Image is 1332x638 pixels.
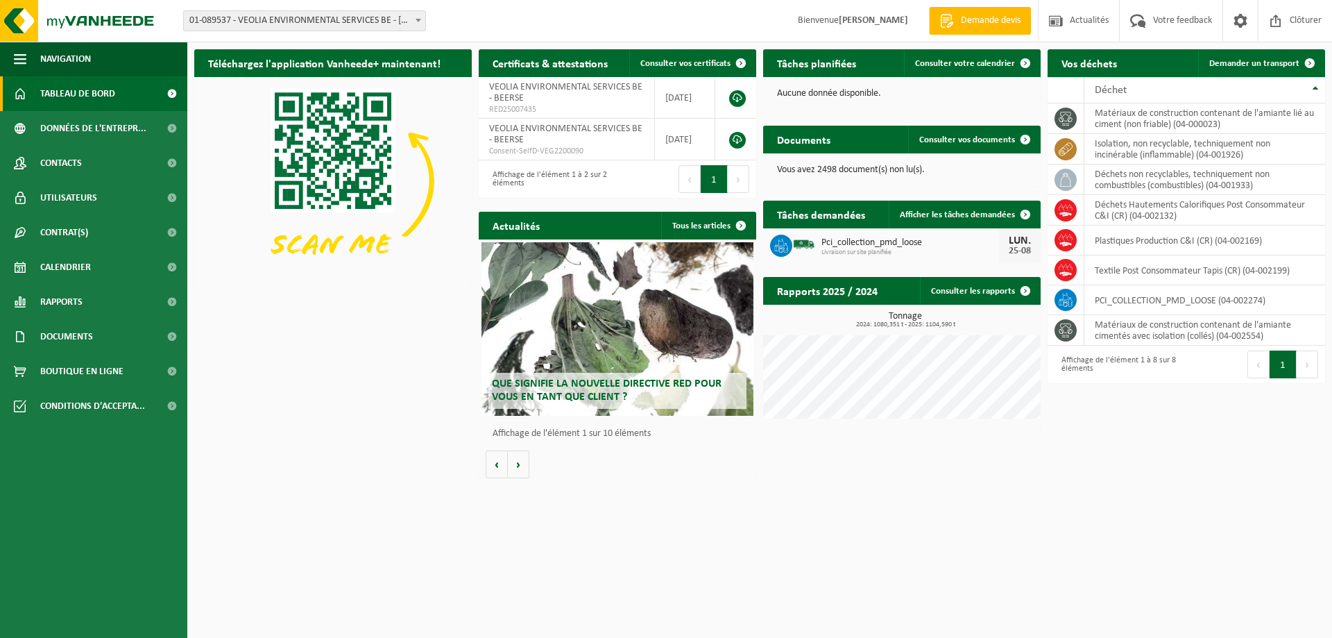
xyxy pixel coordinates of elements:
[1198,49,1324,77] a: Demander un transport
[1297,351,1318,378] button: Next
[640,59,731,68] span: Consulter vos certificats
[194,77,472,285] img: Download de VHEPlus App
[701,165,728,193] button: 1
[678,165,701,193] button: Previous
[486,164,610,194] div: Affichage de l'élément 1 à 2 sur 2 éléments
[1095,85,1127,96] span: Déchet
[40,215,88,250] span: Contrat(s)
[40,354,123,389] span: Boutique en ligne
[821,249,999,257] span: Livraison sur site planifiée
[479,212,554,239] h2: Actualités
[40,181,97,215] span: Utilisateurs
[908,126,1039,153] a: Consulter vos documents
[489,124,642,145] span: VEOLIA ENVIRONMENTAL SERVICES BE - BEERSE
[1084,255,1325,285] td: Textile Post Consommateur Tapis (CR) (04-002199)
[919,135,1015,144] span: Consulter vos documents
[655,77,715,119] td: [DATE]
[492,378,721,403] span: Que signifie la nouvelle directive RED pour vous en tant que client ?
[40,42,91,76] span: Navigation
[479,49,622,76] h2: Certificats & attestations
[489,146,644,157] span: Consent-SelfD-VEG2200090
[629,49,755,77] a: Consulter vos certificats
[957,14,1024,28] span: Demande devis
[489,82,642,103] span: VEOLIA ENVIRONMENTAL SERVICES BE - BEERSE
[40,285,83,319] span: Rapports
[1247,351,1270,378] button: Previous
[763,49,870,76] h2: Tâches planifiées
[763,126,844,153] h2: Documents
[40,319,93,354] span: Documents
[1084,315,1325,346] td: matériaux de construction contenant de l'amiante cimentés avec isolation (collés) (04-002554)
[792,233,816,256] img: BL-SO-LV
[40,389,145,423] span: Conditions d'accepta...
[763,277,891,304] h2: Rapports 2025 / 2024
[1006,235,1034,246] div: LUN.
[777,165,1027,175] p: Vous avez 2498 document(s) non lu(s).
[40,250,91,285] span: Calendrier
[1054,349,1179,380] div: Affichage de l'élément 1 à 8 sur 8 éléments
[821,237,999,249] span: Pci_collection_pmd_loose
[1084,285,1325,315] td: PCI_COLLECTION_PMD_LOOSE (04-002274)
[728,165,749,193] button: Next
[486,451,508,478] button: Vorige
[1270,351,1297,378] button: 1
[1084,226,1325,255] td: Plastiques Production C&I (CR) (04-002169)
[1084,134,1325,165] td: isolation, non recyclable, techniquement non incinérable (inflammable) (04-001926)
[1084,103,1325,134] td: matériaux de construction contenant de l'amiante lié au ciment (non friable) (04-000023)
[929,7,1031,35] a: Demande devis
[508,451,529,478] button: Volgende
[1209,59,1299,68] span: Demander un transport
[915,59,1015,68] span: Consulter votre calendrier
[40,146,82,181] span: Contacts
[1006,246,1034,256] div: 25-08
[661,212,755,240] a: Tous les articles
[183,10,426,31] span: 01-089537 - VEOLIA ENVIRONMENTAL SERVICES BE - 2340 BEERSE, STEENBAKKERSDAM 43/44 bus 2
[194,49,454,76] h2: Téléchargez l'application Vanheede+ maintenant!
[763,201,879,228] h2: Tâches demandées
[777,89,1027,99] p: Aucune donnée disponible.
[655,119,715,160] td: [DATE]
[1048,49,1131,76] h2: Vos déchets
[493,429,749,439] p: Affichage de l'élément 1 sur 10 éléments
[40,111,146,146] span: Données de l'entrepr...
[481,242,753,416] a: Que signifie la nouvelle directive RED pour vous en tant que client ?
[770,321,1041,328] span: 2024: 1080,351 t - 2025: 1104,590 t
[920,277,1039,305] a: Consulter les rapports
[1084,195,1325,226] td: Déchets Hautements Calorifiques Post Consommateur C&I (CR) (04-002132)
[904,49,1039,77] a: Consulter votre calendrier
[40,76,115,111] span: Tableau de bord
[839,15,908,26] strong: [PERSON_NAME]
[184,11,425,31] span: 01-089537 - VEOLIA ENVIRONMENTAL SERVICES BE - 2340 BEERSE, STEENBAKKERSDAM 43/44 bus 2
[1084,165,1325,195] td: déchets non recyclables, techniquement non combustibles (combustibles) (04-001933)
[900,210,1015,219] span: Afficher les tâches demandées
[489,104,644,115] span: RED25007435
[770,312,1041,328] h3: Tonnage
[889,201,1039,228] a: Afficher les tâches demandées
